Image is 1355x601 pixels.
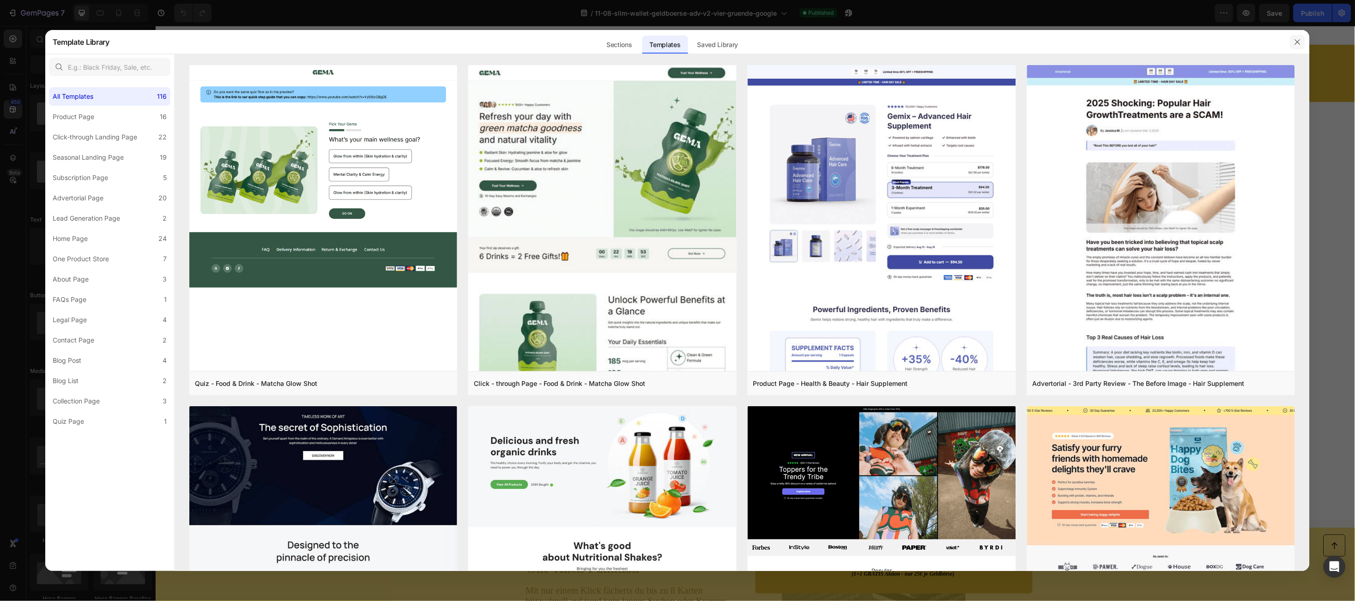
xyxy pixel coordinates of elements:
[53,213,120,224] div: Lead Generation Page
[53,233,88,244] div: Home Page
[611,326,841,344] h2: 1.
[53,314,87,325] div: Legal Page
[53,132,137,143] div: Click-through Landing Page
[642,36,688,54] div: Templates
[164,416,167,427] div: 1
[53,416,84,427] div: Quiz Page
[53,111,94,122] div: Product Page
[683,524,823,542] strong: 1 Geldbörse bestellen, 1 Geldbörse kostenlos erhalten
[600,509,877,568] a: 1 Geldbörse bestellen, 1 Geldbörse kostenlos erhalten(1+1 GRATIS Aktion - nur 25€ je Geldbörse)
[53,274,89,285] div: About Page
[599,36,640,54] div: Sections
[53,375,79,386] div: Blog List
[189,65,458,288] img: quiz-1.png
[163,172,167,183] div: 5
[163,396,167,407] div: 3
[163,253,167,264] div: 7
[164,294,167,305] div: 1
[53,192,103,204] div: Advertorial Page
[53,152,124,163] div: Seasonal Landing Page
[611,351,814,403] span: Das ultra-kompakte SlimWallet Pro 3.0 besticht durch sein schlankes, kreditkartengroßes Format. E...
[157,91,167,102] div: 116
[53,91,93,102] div: All Templates
[160,152,167,163] div: 19
[611,414,810,455] span: Ein Accessoire, das Understatement und Maskulinität perfekt verbindet und in jeder Alltagssituati...
[324,534,526,542] a: JETZT NOCH MIT KOSTENLOSER GRAVUR SICHERN
[791,43,825,53] p: Advertorial
[163,355,167,366] div: 4
[1033,378,1245,389] div: Advertorial - 3rd Party Review - The Before Image - Hair Supplement
[53,172,108,183] div: Subscription Page
[49,58,170,76] input: E.g.: Black Friday, Sale, etc.
[374,24,420,71] img: gempages_478194744829150458-459bbf13-ca93-4036-80bd-be4902341fbd.png
[753,378,908,389] div: Product Page - Health & Beauty - Hair Supplement
[53,30,109,54] h2: Template Library
[163,314,167,325] div: 4
[158,192,167,204] div: 20
[53,294,86,305] div: FAQs Page
[195,378,317,389] div: Quiz - Food & Drink - Matcha Glow Shot
[53,335,94,346] div: Contact Page
[427,194,488,202] strong: [PERSON_NAME]
[1324,556,1346,578] div: Open Intercom Messenger
[474,378,645,389] div: Click - through Page - Food & Drink - Matcha Glow Shot
[158,132,167,143] div: 22
[696,545,799,551] strong: (1+1 GRATIS Aktion - nur 25€ je Geldbörse)
[622,328,840,342] strong: Schluss mit ausgebeulten Hosentaschen
[371,94,826,176] strong: 4 Gründe, warum das SlimWallet Pro 3.0 als die möglicherweise beste Herren-Geldbörse 2025 gilt!
[163,213,167,224] div: 2
[163,335,167,346] div: 2
[381,238,819,267] p: Du kennst das Problem: Herkömmliche Portemonnaies sind klobig, beulen die Hosentasche aus und wir...
[53,355,81,366] div: Blog Post
[160,111,167,122] div: 16
[409,151,564,176] strong: (Genialer Trend)
[158,233,167,244] div: 24
[53,253,109,264] div: One Product Store
[163,274,167,285] div: 3
[414,192,489,204] h2: Von
[415,207,488,216] p: geschrieben am [DATE]
[370,186,407,223] img: gempages_478194744829150458-99bec056-32d9-470c-af0a-1d648613eda9.png
[360,304,583,480] img: gempages_478194744829150458-49ebdd22-1f72-438b-a1bb-748581738e57.webp
[690,36,746,54] div: Saved Library
[53,396,100,407] div: Collection Page
[163,375,167,386] div: 2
